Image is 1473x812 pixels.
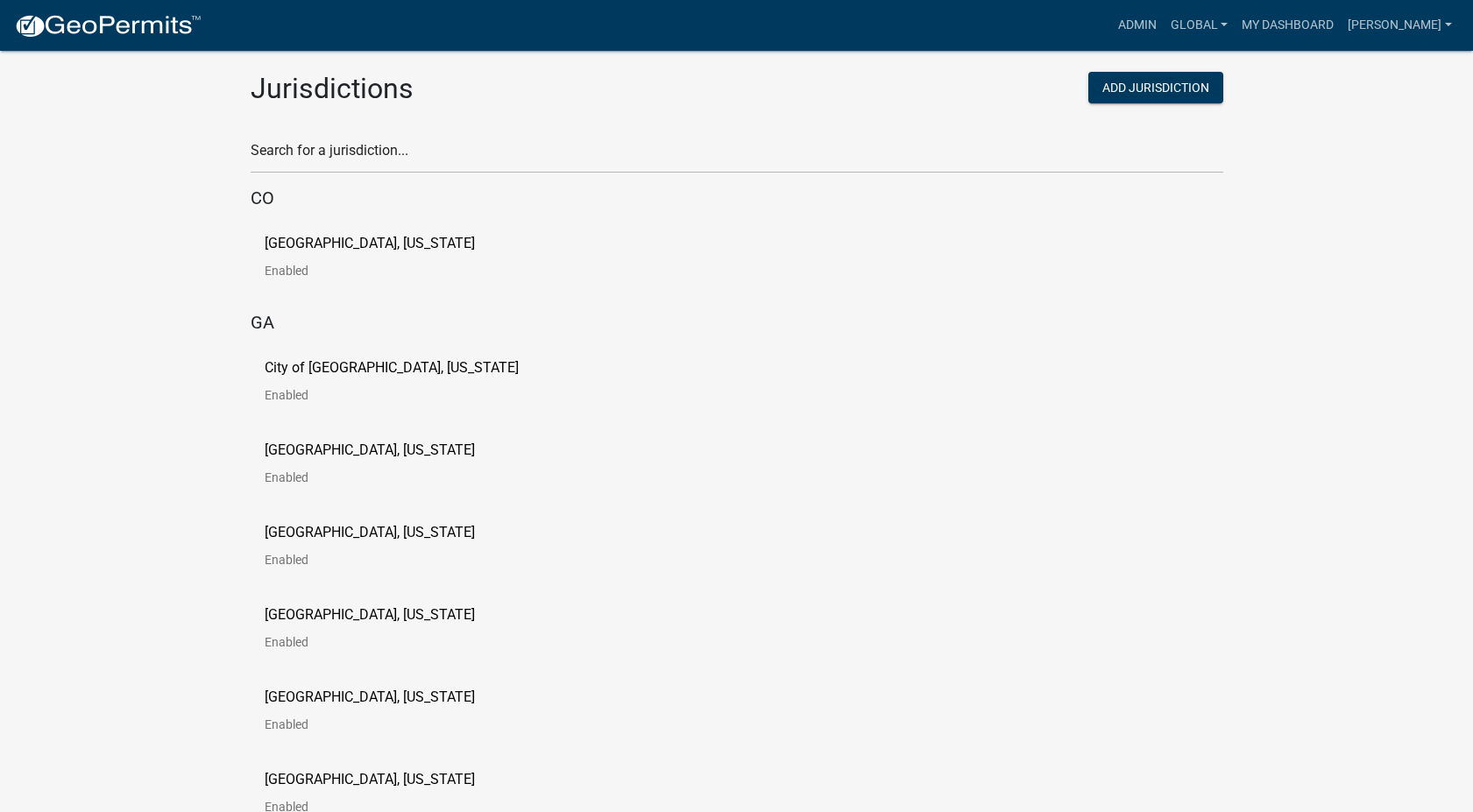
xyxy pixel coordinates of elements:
p: [GEOGRAPHIC_DATA], [US_STATE] [265,526,475,540]
p: Enabled [265,636,503,648]
p: Enabled [265,554,503,566]
p: [GEOGRAPHIC_DATA], [US_STATE] [265,690,475,704]
p: Enabled [265,718,503,731]
h5: CO [251,187,1223,208]
a: [PERSON_NAME] [1341,9,1459,42]
p: [GEOGRAPHIC_DATA], [US_STATE] [265,773,475,787]
a: City of [GEOGRAPHIC_DATA], [US_STATE]Enabled [265,361,547,415]
p: [GEOGRAPHIC_DATA], [US_STATE] [265,608,475,622]
a: [GEOGRAPHIC_DATA], [US_STATE]Enabled [265,608,503,662]
p: Enabled [265,471,503,484]
a: [GEOGRAPHIC_DATA], [US_STATE]Enabled [265,237,503,291]
h5: GA [251,312,1223,333]
a: Global [1164,9,1236,42]
p: Enabled [265,389,547,401]
a: [GEOGRAPHIC_DATA], [US_STATE]Enabled [265,443,503,498]
a: [GEOGRAPHIC_DATA], [US_STATE]Enabled [265,526,503,580]
button: Add Jurisdiction [1088,72,1223,103]
a: My Dashboard [1235,9,1341,42]
a: [GEOGRAPHIC_DATA], [US_STATE]Enabled [265,690,503,745]
p: Enabled [265,265,503,277]
h2: Jurisdictions [251,72,724,105]
p: City of [GEOGRAPHIC_DATA], [US_STATE] [265,361,519,375]
a: Admin [1111,9,1164,42]
p: [GEOGRAPHIC_DATA], [US_STATE] [265,443,475,457]
p: [GEOGRAPHIC_DATA], [US_STATE] [265,237,475,251]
